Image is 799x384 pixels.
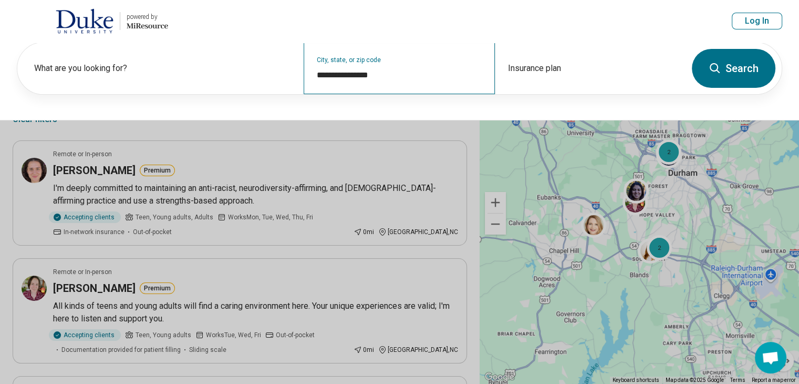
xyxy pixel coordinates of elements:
button: Log In [732,13,782,29]
div: powered by [127,12,168,22]
button: Search [692,49,775,88]
a: Duke Universitypowered by [17,8,168,34]
label: What are you looking for? [34,62,291,75]
img: Duke University [56,8,113,34]
div: Open chat [755,342,786,373]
